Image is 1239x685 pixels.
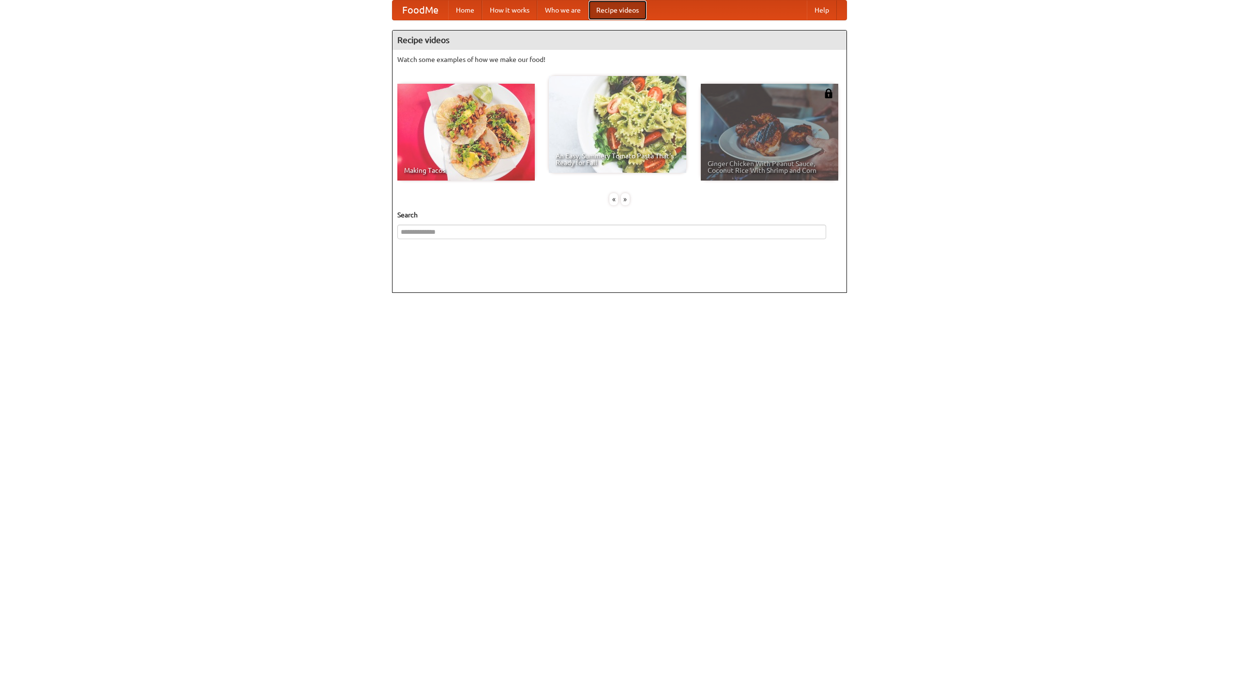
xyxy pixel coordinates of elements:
span: An Easy, Summery Tomato Pasta That's Ready for Fall [556,152,680,166]
a: How it works [482,0,537,20]
a: Help [807,0,837,20]
h4: Recipe videos [393,30,846,50]
a: Recipe videos [589,0,647,20]
a: Who we are [537,0,589,20]
h5: Search [397,210,842,220]
a: Home [448,0,482,20]
a: Making Tacos [397,84,535,181]
div: « [609,193,618,205]
a: An Easy, Summery Tomato Pasta That's Ready for Fall [549,76,686,173]
a: FoodMe [393,0,448,20]
div: » [621,193,630,205]
img: 483408.png [824,89,833,98]
p: Watch some examples of how we make our food! [397,55,842,64]
span: Making Tacos [404,167,528,174]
